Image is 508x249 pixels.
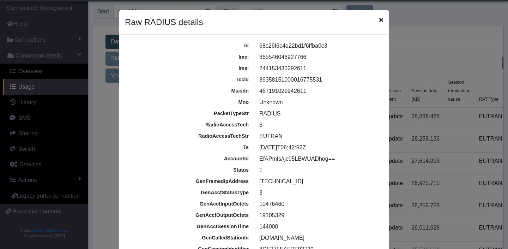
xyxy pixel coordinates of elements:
[122,132,254,140] div: radioAccessTechStr
[254,177,386,186] div: [TECHNICAL_ID]
[254,234,386,242] div: [DOMAIN_NAME]
[122,155,254,163] div: accountId
[125,16,203,29] h4: Raw RADIUS details
[122,189,254,197] div: genAcctStatusType
[122,200,254,208] div: genAcctInputOctets
[254,223,386,231] div: 144000
[254,53,386,61] div: 865546046927766
[379,16,383,24] span: Close
[254,166,386,174] div: 1
[254,64,386,73] div: 244153430292611
[254,121,386,129] div: 6
[122,65,254,72] div: imsi
[254,76,386,84] div: 89358151000016775531
[254,109,386,118] div: RADIUS
[122,212,254,219] div: genAcctOutputOctets
[254,143,386,152] div: [DATE]T06:42:52Z
[254,98,386,107] div: Unknown
[254,132,386,141] div: EUTRAN
[254,211,386,220] div: 19105329
[122,76,254,84] div: iccid
[122,87,254,95] div: msisdn
[122,53,254,61] div: imei
[254,155,386,163] div: EfAPmfs//jc95LBWUADhog==
[122,99,254,106] div: mno
[254,42,386,50] div: 68c26f6c4e22bd1f6ffba0c3
[122,110,254,118] div: packetTypeStr
[122,223,254,231] div: genAcctSessionTime
[254,87,386,95] div: 467191029942611
[122,121,254,129] div: radioAccessTech
[122,42,254,50] div: id
[122,178,254,185] div: genFramedIpAddress
[122,234,254,242] div: genCalledStationId
[254,200,386,208] div: 10476460
[254,189,386,197] div: 3
[122,166,254,174] div: status
[122,144,254,152] div: ts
